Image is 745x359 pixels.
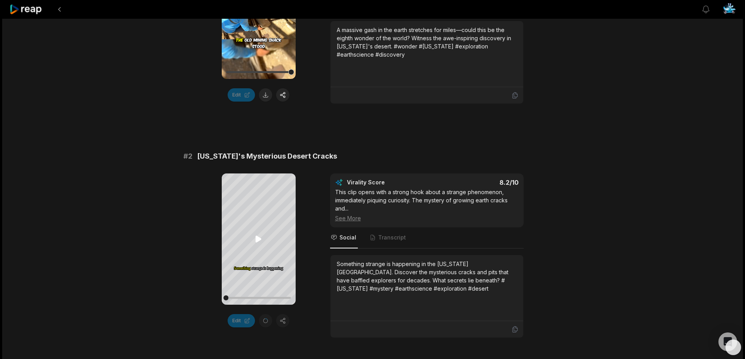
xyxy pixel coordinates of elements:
[335,214,519,222] div: See More
[330,227,524,248] nav: Tabs
[228,88,255,102] button: Edit
[378,234,406,241] span: Transcript
[228,314,255,327] button: Edit
[337,26,517,59] div: A massive gash in the earth stretches for miles—could this be the eighth wonder of the world? Wit...
[347,179,431,186] div: Virality Score
[337,260,517,293] div: Something strange is happening in the [US_STATE][GEOGRAPHIC_DATA]. Discover the mysterious cracks...
[434,179,519,186] div: 8.2 /10
[183,151,192,162] span: # 2
[718,332,737,351] div: Open Intercom Messenger
[339,234,356,241] span: Social
[335,188,519,222] div: This clip opens with a strong hook about a strange phenomenon, immediately piquing curiosity. The...
[197,151,337,162] span: [US_STATE]'s Mysterious Desert Cracks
